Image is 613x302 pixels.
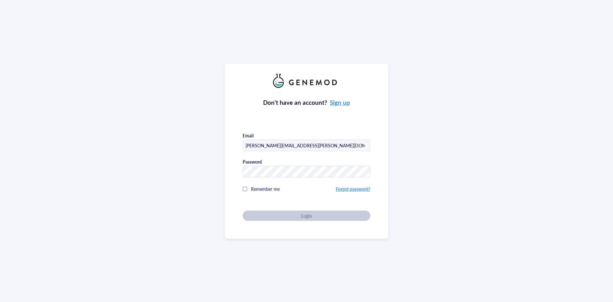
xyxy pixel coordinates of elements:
[251,186,280,192] span: Remember me
[336,186,370,192] a: Forgot password?
[330,98,350,107] a: Sign up
[243,133,254,138] div: Email
[243,159,262,165] div: Password
[263,98,350,107] div: Don’t have an account?
[273,74,340,88] img: genemod_logo_light-BcqUzbGq.png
